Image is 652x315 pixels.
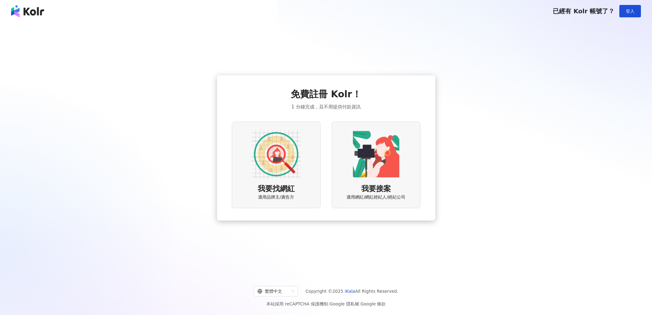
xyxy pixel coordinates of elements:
a: iKala [345,289,355,294]
img: KOL identity option [351,129,401,179]
span: 我要找網紅 [258,184,295,194]
span: 1 分鐘完成，且不用提供付款資訊 [291,103,360,111]
span: 登入 [626,9,634,14]
span: 我要接案 [361,184,391,194]
span: 適用品牌主/廣告方 [258,194,294,200]
span: 適用網紅/網紅經紀人/經紀公司 [347,194,405,200]
img: AD identity option [252,129,301,179]
span: | [328,301,330,306]
span: 本站採用 reCAPTCHA 保護機制 [266,300,386,308]
span: Copyright © 2025 All Rights Reserved. [305,288,398,295]
button: 登入 [619,5,641,17]
span: 已經有 Kolr 帳號了？ [553,7,614,15]
span: 免費註冊 Kolr！ [291,88,361,101]
a: Google 隱私權 [330,301,359,306]
div: 繁體中文 [257,286,289,296]
a: Google 條款 [360,301,386,306]
img: logo [11,5,44,17]
span: | [359,301,361,306]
